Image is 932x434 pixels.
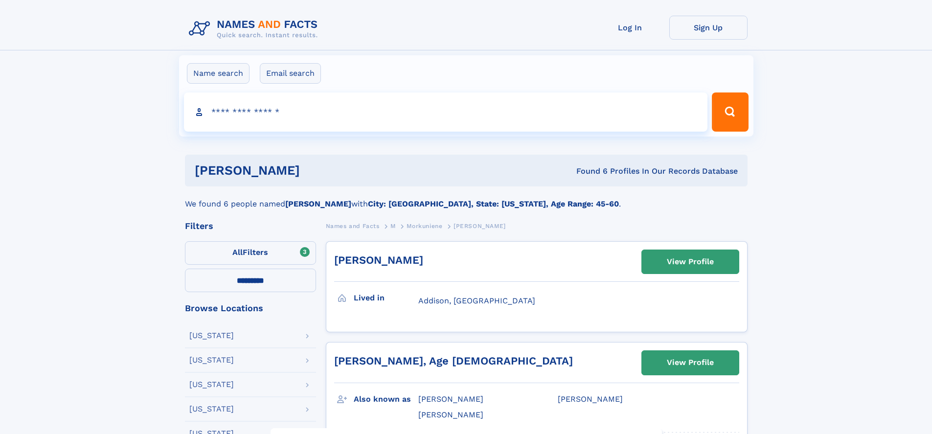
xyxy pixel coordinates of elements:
[669,16,748,40] a: Sign Up
[667,351,714,374] div: View Profile
[260,63,321,84] label: Email search
[712,92,748,132] button: Search Button
[438,166,738,177] div: Found 6 Profiles In Our Records Database
[185,16,326,42] img: Logo Names and Facts
[189,356,234,364] div: [US_STATE]
[189,381,234,388] div: [US_STATE]
[189,405,234,413] div: [US_STATE]
[184,92,708,132] input: search input
[326,220,380,232] a: Names and Facts
[185,186,748,210] div: We found 6 people named with .
[418,296,535,305] span: Addison, [GEOGRAPHIC_DATA]
[591,16,669,40] a: Log In
[407,223,442,229] span: Morkuniene
[558,394,623,404] span: [PERSON_NAME]
[354,391,418,408] h3: Also known as
[390,223,396,229] span: M
[642,250,739,274] a: View Profile
[285,199,351,208] b: [PERSON_NAME]
[354,290,418,306] h3: Lived in
[232,248,243,257] span: All
[185,304,316,313] div: Browse Locations
[189,332,234,340] div: [US_STATE]
[454,223,506,229] span: [PERSON_NAME]
[334,254,423,266] a: [PERSON_NAME]
[418,410,483,419] span: [PERSON_NAME]
[187,63,250,84] label: Name search
[368,199,619,208] b: City: [GEOGRAPHIC_DATA], State: [US_STATE], Age Range: 45-60
[195,164,438,177] h1: [PERSON_NAME]
[334,355,573,367] a: [PERSON_NAME], Age [DEMOGRAPHIC_DATA]
[667,251,714,273] div: View Profile
[185,222,316,230] div: Filters
[642,351,739,374] a: View Profile
[418,394,483,404] span: [PERSON_NAME]
[390,220,396,232] a: M
[407,220,442,232] a: Morkuniene
[185,241,316,265] label: Filters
